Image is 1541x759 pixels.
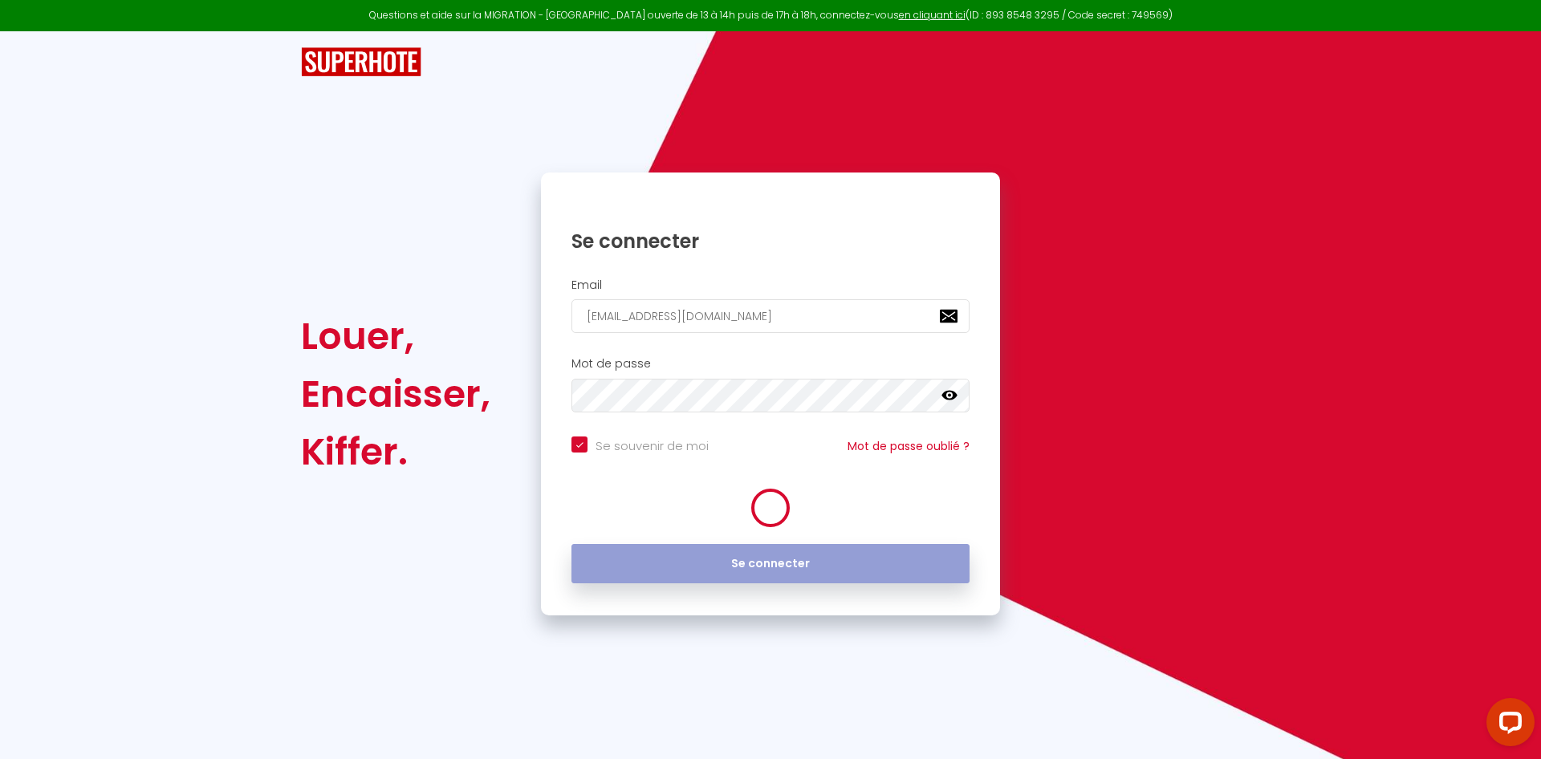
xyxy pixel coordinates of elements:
h2: Email [571,278,970,292]
a: Mot de passe oublié ? [848,438,970,454]
iframe: LiveChat chat widget [1474,692,1541,759]
input: Ton Email [571,299,970,333]
img: SuperHote logo [301,47,421,77]
button: Se connecter [571,544,970,584]
h2: Mot de passe [571,357,970,371]
h1: Se connecter [571,229,970,254]
a: en cliquant ici [899,8,966,22]
div: Louer, [301,307,490,365]
div: Encaisser, [301,365,490,423]
div: Kiffer. [301,423,490,481]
